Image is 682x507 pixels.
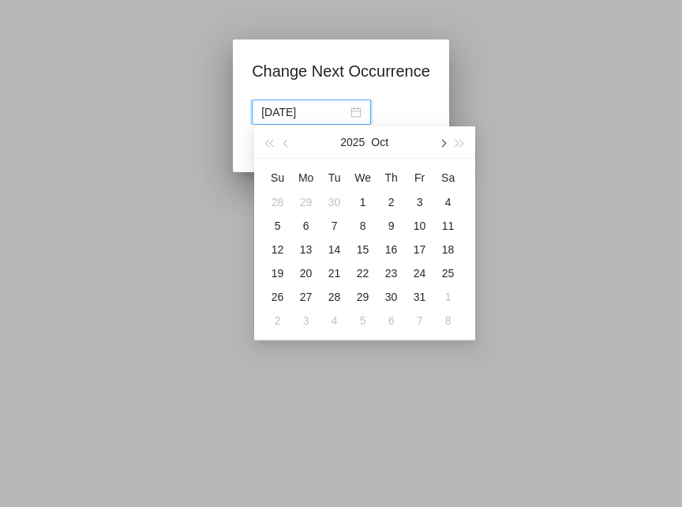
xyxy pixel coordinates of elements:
[264,285,292,309] td: 10/26/2025
[325,216,344,235] div: 7
[434,165,463,190] th: Sat
[377,285,406,309] td: 10/30/2025
[382,193,401,212] div: 2
[320,165,349,190] th: Tue
[292,261,320,285] td: 10/20/2025
[451,126,468,158] button: Next year (Control + right)
[292,285,320,309] td: 10/27/2025
[264,214,292,238] td: 10/5/2025
[264,261,292,285] td: 10/19/2025
[434,238,463,261] td: 10/18/2025
[297,240,316,259] div: 13
[325,240,344,259] div: 14
[410,311,429,330] div: 7
[354,216,373,235] div: 8
[320,309,349,332] td: 11/4/2025
[325,264,344,283] div: 21
[264,165,292,190] th: Sun
[268,311,287,330] div: 2
[292,165,320,190] th: Mon
[382,287,401,306] div: 30
[297,193,316,212] div: 29
[349,165,377,190] th: Wed
[325,287,344,306] div: 28
[320,214,349,238] td: 10/7/2025
[278,126,295,158] button: Previous month (PageUp)
[434,190,463,214] td: 10/4/2025
[340,126,365,158] button: 2025
[377,165,406,190] th: Thu
[354,240,373,259] div: 15
[410,240,429,259] div: 17
[382,264,401,283] div: 23
[297,216,316,235] div: 6
[439,193,458,212] div: 4
[349,261,377,285] td: 10/22/2025
[268,240,287,259] div: 12
[268,264,287,283] div: 19
[292,309,320,332] td: 11/3/2025
[439,311,458,330] div: 8
[377,214,406,238] td: 10/9/2025
[377,309,406,332] td: 11/6/2025
[297,311,316,330] div: 3
[377,238,406,261] td: 10/16/2025
[320,238,349,261] td: 10/14/2025
[410,287,429,306] div: 31
[406,261,434,285] td: 10/24/2025
[252,134,321,163] button: Update
[349,309,377,332] td: 11/5/2025
[377,261,406,285] td: 10/23/2025
[320,190,349,214] td: 9/30/2025
[292,190,320,214] td: 9/29/2025
[261,103,347,121] input: Select date
[264,309,292,332] td: 11/2/2025
[410,216,429,235] div: 10
[297,287,316,306] div: 27
[382,311,401,330] div: 6
[349,238,377,261] td: 10/15/2025
[410,264,429,283] div: 24
[439,287,458,306] div: 1
[382,216,401,235] div: 9
[439,264,458,283] div: 25
[349,214,377,238] td: 10/8/2025
[439,216,458,235] div: 11
[260,126,278,158] button: Last year (Control + left)
[268,216,287,235] div: 5
[434,309,463,332] td: 11/8/2025
[382,240,401,259] div: 16
[434,214,463,238] td: 10/11/2025
[354,193,373,212] div: 1
[320,285,349,309] td: 10/28/2025
[349,190,377,214] td: 10/1/2025
[268,287,287,306] div: 26
[406,238,434,261] td: 10/17/2025
[439,240,458,259] div: 18
[406,190,434,214] td: 10/3/2025
[325,311,344,330] div: 4
[434,285,463,309] td: 11/1/2025
[406,285,434,309] td: 10/31/2025
[292,238,320,261] td: 10/13/2025
[354,287,373,306] div: 29
[320,261,349,285] td: 10/21/2025
[354,311,373,330] div: 5
[371,126,388,158] button: Oct
[268,193,287,212] div: 28
[406,165,434,190] th: Fri
[410,193,429,212] div: 3
[434,261,463,285] td: 10/25/2025
[292,214,320,238] td: 10/6/2025
[354,264,373,283] div: 22
[377,190,406,214] td: 10/2/2025
[406,214,434,238] td: 10/10/2025
[252,58,430,84] h1: Change Next Occurrence
[433,126,451,158] button: Next month (PageDown)
[264,190,292,214] td: 9/28/2025
[325,193,344,212] div: 30
[264,238,292,261] td: 10/12/2025
[349,285,377,309] td: 10/29/2025
[406,309,434,332] td: 11/7/2025
[297,264,316,283] div: 20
